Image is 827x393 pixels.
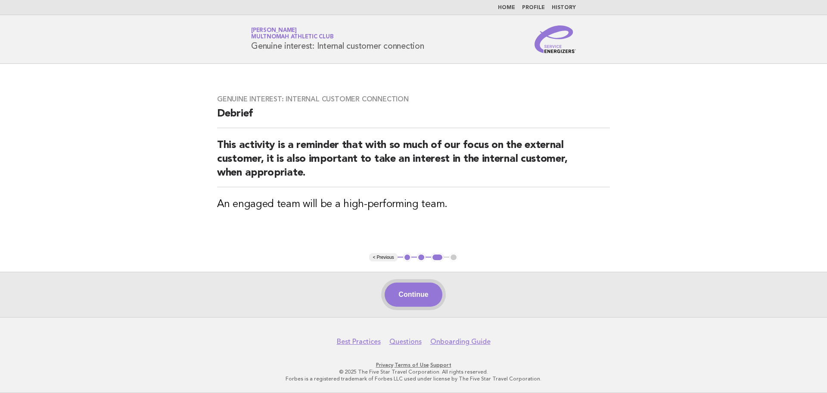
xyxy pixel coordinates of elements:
span: Multnomah Athletic Club [251,35,333,40]
button: Continue [385,283,442,307]
h2: Debrief [217,107,610,128]
a: Best Practices [337,337,381,346]
h3: Genuine interest: Internal customer connection [217,95,610,104]
p: © 2025 The Five Star Travel Corporation. All rights reserved. [150,368,677,375]
a: History [552,5,576,10]
a: Questions [389,337,422,346]
h3: An engaged team will be a high-performing team. [217,198,610,211]
button: 2 [417,253,426,262]
a: [PERSON_NAME]Multnomah Athletic Club [251,28,333,40]
p: Forbes is a registered trademark of Forbes LLC used under license by The Five Star Travel Corpora... [150,375,677,382]
a: Onboarding Guide [430,337,491,346]
button: < Previous [369,253,397,262]
h2: This activity is a reminder that with so much of our focus on the external customer, it is also i... [217,138,610,187]
a: Terms of Use [395,362,429,368]
button: 3 [431,253,444,262]
button: 1 [403,253,412,262]
a: Home [498,5,515,10]
img: Service Energizers [535,25,576,53]
a: Privacy [376,362,393,368]
p: · · [150,362,677,368]
h1: Genuine interest: Internal customer connection [251,28,424,50]
a: Support [430,362,451,368]
a: Profile [522,5,545,10]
